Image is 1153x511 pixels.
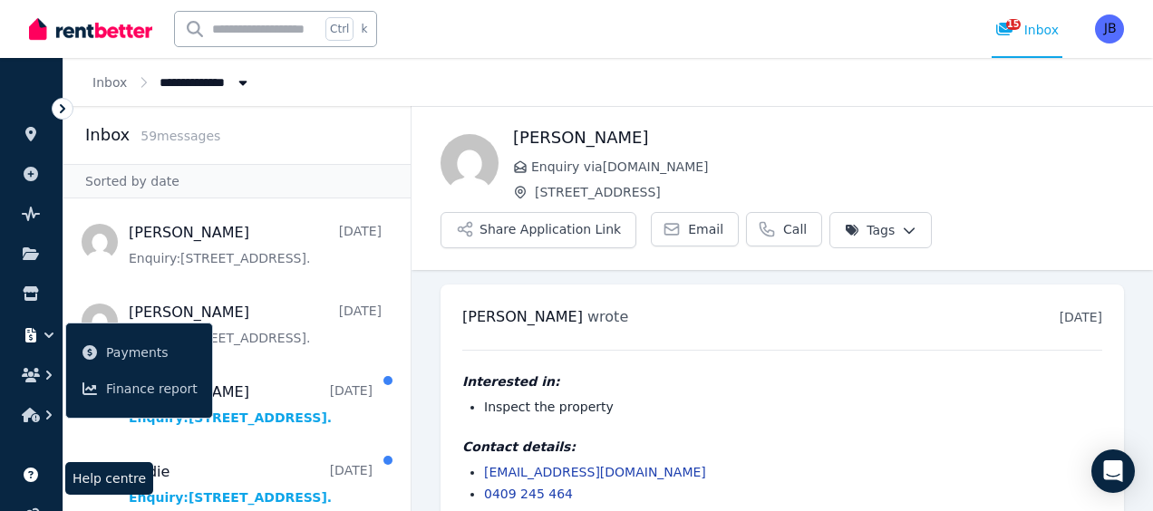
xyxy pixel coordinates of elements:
a: Codie[DATE]Enquiry:[STREET_ADDRESS]. [129,461,373,506]
button: Share Application Link [441,212,636,248]
span: Finance report [106,378,198,400]
time: [DATE] [1060,310,1102,324]
span: wrote [587,308,628,325]
div: Open Intercom Messenger [1091,449,1135,493]
h4: Contact details: [462,438,1102,456]
span: Ctrl [325,17,354,41]
a: [EMAIL_ADDRESS][DOMAIN_NAME] [484,465,706,479]
div: Inbox [995,21,1059,39]
img: Bruno Camillo [441,134,499,192]
span: Email [688,220,723,238]
a: [PERSON_NAME][DATE]Enquiry:[STREET_ADDRESS]. [129,222,382,267]
h2: Inbox [85,122,130,148]
li: Inspect the property [484,398,1102,416]
nav: Breadcrumb [63,58,281,106]
span: Tags [845,221,895,239]
span: k [361,22,367,36]
span: [PERSON_NAME] [462,308,583,325]
span: [STREET_ADDRESS] [535,183,1124,201]
button: Tags [829,212,932,248]
span: Enquiry via [DOMAIN_NAME] [531,158,1124,176]
a: Call [746,212,822,246]
div: Sorted by date [63,164,411,198]
img: RentBetter [29,15,152,43]
a: Inbox [92,75,127,90]
h1: [PERSON_NAME] [513,125,1124,150]
a: Finance report [73,371,205,407]
a: [PERSON_NAME][DATE]Enquiry:[STREET_ADDRESS]. [129,381,373,427]
span: Call [783,220,807,238]
span: Help centre [73,469,146,487]
span: 59 message s [140,129,220,143]
span: Payments [106,342,198,363]
a: [PERSON_NAME][DATE]Enquiry:[STREET_ADDRESS]. [129,302,382,347]
a: 0409 245 464 [484,487,573,501]
img: Jessica Ball [1095,14,1124,43]
a: Email [651,212,739,246]
span: 15 [1006,19,1021,30]
a: Payments [73,334,205,371]
h4: Interested in: [462,372,1102,390]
